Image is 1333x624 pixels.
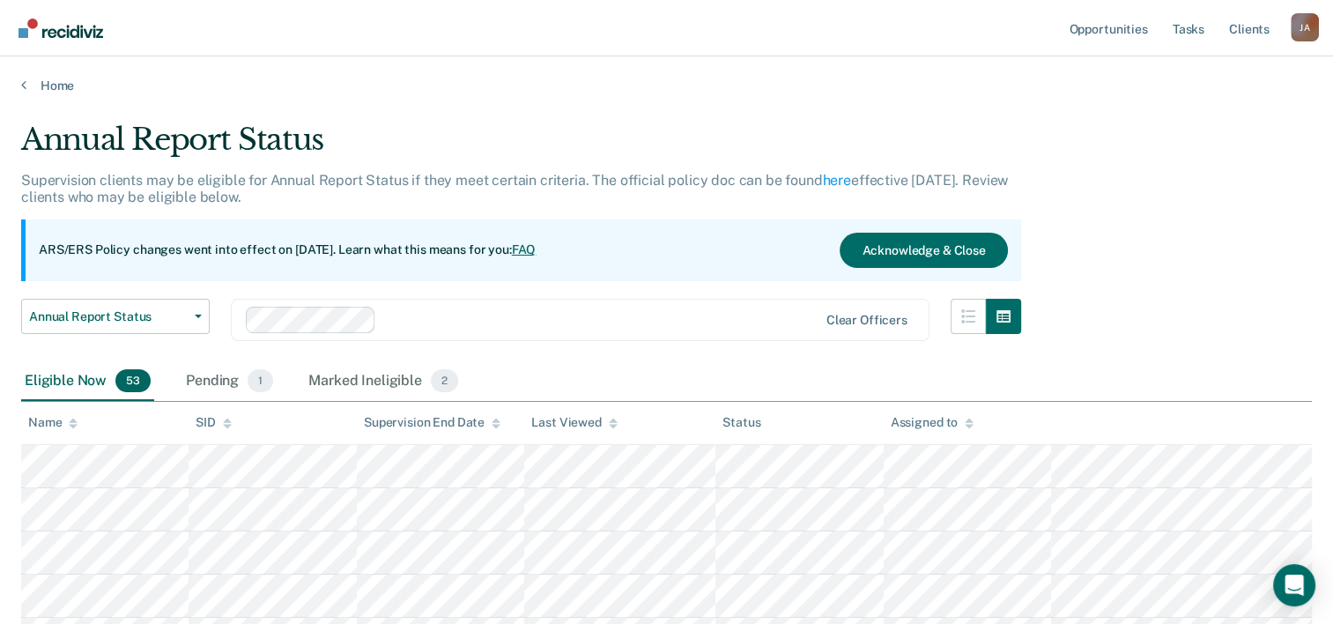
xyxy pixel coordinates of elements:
img: Recidiviz [19,19,103,38]
div: SID [196,415,232,430]
div: Status [722,415,760,430]
div: Open Intercom Messenger [1273,564,1315,606]
div: Last Viewed [531,415,617,430]
div: Clear officers [826,313,907,328]
span: 1 [248,369,273,392]
div: Marked Ineligible2 [305,362,462,401]
span: 2 [431,369,458,392]
p: Supervision clients may be eligible for Annual Report Status if they meet certain criteria. The o... [21,172,1008,205]
a: Home [21,78,1312,93]
p: ARS/ERS Policy changes went into effect on [DATE]. Learn what this means for you: [39,241,536,259]
div: Assigned to [891,415,974,430]
span: Annual Report Status [29,309,188,324]
div: Name [28,415,78,430]
div: Annual Report Status [21,122,1021,172]
span: 53 [115,369,151,392]
a: here [823,172,851,189]
div: J A [1291,13,1319,41]
div: Eligible Now53 [21,362,154,401]
div: Pending1 [182,362,277,401]
button: Acknowledge & Close [840,233,1007,268]
a: FAQ [512,242,537,256]
div: Supervision End Date [364,415,500,430]
button: Profile dropdown button [1291,13,1319,41]
button: Annual Report Status [21,299,210,334]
